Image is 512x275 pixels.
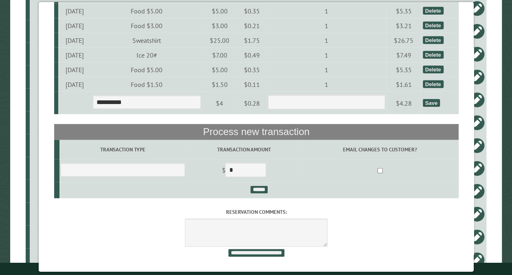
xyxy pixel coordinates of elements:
td: [DATE] [58,62,91,77]
td: Sweatshirt [91,33,202,48]
td: $5.35 [386,4,421,18]
td: $26.75 [386,33,421,48]
div: B5 [33,233,84,241]
div: Delete [422,80,443,88]
td: [DATE] [58,48,91,62]
td: $1.61 [386,77,421,92]
div: F6 [33,118,84,126]
td: $3.00 [202,18,237,33]
div: Delete [422,66,443,73]
label: Transaction Type [60,146,185,153]
td: $4 [202,92,237,115]
div: B8 [33,4,84,12]
div: D9 [33,50,84,58]
td: 1 [266,33,386,48]
td: $ [186,160,301,182]
td: 1 [266,62,386,77]
td: $1.75 [237,33,266,48]
div: B10 [33,187,84,195]
td: $0.49 [237,48,266,62]
div: Delete [422,22,443,29]
td: 1 [266,4,386,18]
th: Process new transaction [54,124,458,140]
td: $1.50 [202,77,237,92]
div: CampStore [33,73,84,81]
td: [DATE] [58,33,91,48]
td: $5.35 [386,62,421,77]
td: [DATE] [58,18,91,33]
td: Food $3.00 [91,18,202,33]
div: Delete [422,51,443,59]
td: $5.00 [202,62,237,77]
td: Food $5.00 [91,4,202,18]
td: 1 [266,18,386,33]
label: Reservation comments: [54,208,458,216]
td: 1 [266,48,386,62]
td: Food $5.00 [91,62,202,77]
td: Food $1.50 [91,77,202,92]
td: $4.28 [386,92,421,115]
td: [DATE] [58,77,91,92]
div: D1 [33,95,84,104]
div: Delete [422,7,443,15]
div: Delete [422,36,443,44]
td: $5.00 [202,4,237,18]
td: 1 [266,77,386,92]
td: $25.00 [202,33,237,48]
label: Email changes to customer? [303,146,457,153]
div: Save [422,99,439,107]
div: E6 [33,141,84,149]
td: $0.35 [237,62,266,77]
td: $0.35 [237,4,266,18]
td: [DATE] [58,4,91,18]
div: C2 [33,210,84,218]
td: $0.28 [237,92,266,115]
label: Transaction Amount [187,146,300,153]
div: G9 [33,27,84,35]
div: A1 [33,164,84,172]
div: C6 [33,255,84,264]
td: Ice 20# [91,48,202,62]
td: $7.00 [202,48,237,62]
td: $7.49 [386,48,421,62]
td: $0.21 [237,18,266,33]
td: $3.21 [386,18,421,33]
td: $0.11 [237,77,266,92]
